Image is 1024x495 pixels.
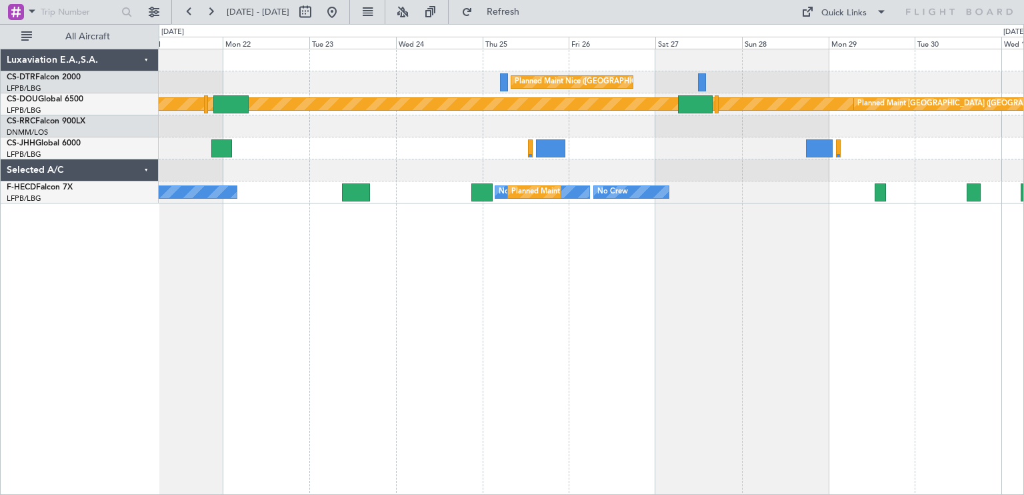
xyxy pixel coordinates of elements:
[7,183,36,191] span: F-HECD
[569,37,655,49] div: Fri 26
[7,139,35,147] span: CS-JHH
[7,127,48,137] a: DNMM/LOS
[35,32,141,41] span: All Aircraft
[511,182,721,202] div: Planned Maint [GEOGRAPHIC_DATA] ([GEOGRAPHIC_DATA])
[821,7,867,20] div: Quick Links
[7,95,38,103] span: CS-DOU
[475,7,531,17] span: Refresh
[455,1,535,23] button: Refresh
[655,37,742,49] div: Sat 27
[7,83,41,93] a: LFPB/LBG
[309,37,396,49] div: Tue 23
[7,183,73,191] a: F-HECDFalcon 7X
[7,149,41,159] a: LFPB/LBG
[742,37,829,49] div: Sun 28
[499,182,529,202] div: No Crew
[7,117,35,125] span: CS-RRC
[7,193,41,203] a: LFPB/LBG
[7,73,35,81] span: CS-DTR
[795,1,893,23] button: Quick Links
[7,105,41,115] a: LFPB/LBG
[15,26,145,47] button: All Aircraft
[7,139,81,147] a: CS-JHHGlobal 6000
[597,182,628,202] div: No Crew
[396,37,483,49] div: Wed 24
[137,37,223,49] div: Sun 21
[7,73,81,81] a: CS-DTRFalcon 2000
[7,117,85,125] a: CS-RRCFalcon 900LX
[915,37,1001,49] div: Tue 30
[223,37,309,49] div: Mon 22
[483,37,569,49] div: Thu 25
[829,37,915,49] div: Mon 29
[227,6,289,18] span: [DATE] - [DATE]
[7,95,83,103] a: CS-DOUGlobal 6500
[161,27,184,38] div: [DATE]
[515,72,663,92] div: Planned Maint Nice ([GEOGRAPHIC_DATA])
[41,2,117,22] input: Trip Number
